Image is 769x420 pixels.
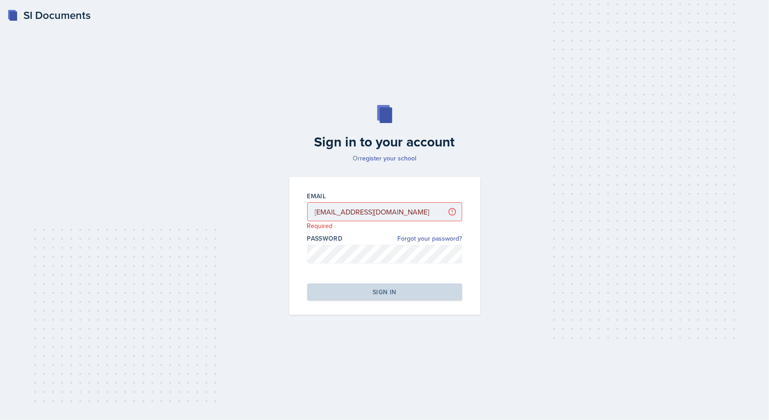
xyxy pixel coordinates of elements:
a: register your school [360,154,416,163]
a: Forgot your password? [398,234,462,243]
p: Or [284,154,486,163]
button: Sign in [307,283,462,301]
a: SI Documents [7,7,91,23]
input: Email [307,202,462,221]
label: Password [307,234,343,243]
label: Email [307,192,326,201]
div: Sign in [373,288,396,297]
p: Required [307,221,462,230]
h2: Sign in to your account [284,134,486,150]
